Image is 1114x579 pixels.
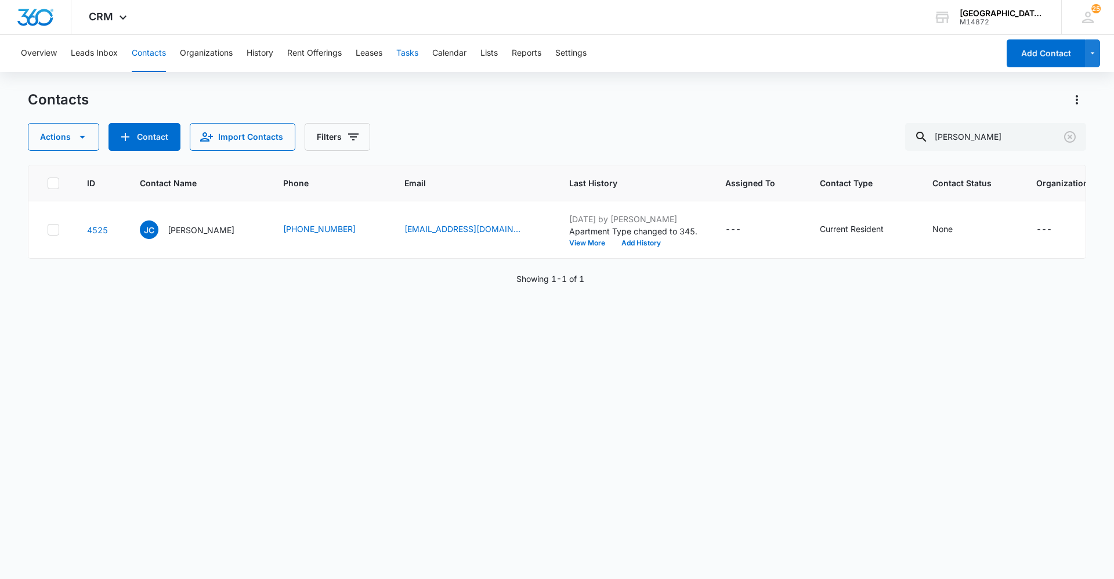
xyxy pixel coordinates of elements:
[820,177,888,189] span: Contact Type
[28,91,89,108] h1: Contacts
[287,35,342,72] button: Rent Offerings
[87,225,108,235] a: Navigate to contact details page for Joshuah Clarkson
[613,240,669,247] button: Add History
[1036,223,1073,237] div: Organization - - Select to Edit Field
[283,223,377,237] div: Phone - (970) 988-0159 - Select to Edit Field
[283,223,356,235] a: [PHONE_NUMBER]
[1091,4,1101,13] span: 25
[132,35,166,72] button: Contacts
[516,273,584,285] p: Showing 1-1 of 1
[569,177,681,189] span: Last History
[725,177,775,189] span: Assigned To
[71,35,118,72] button: Leads Inbox
[1036,177,1088,189] span: Organization
[168,224,234,236] p: [PERSON_NAME]
[725,223,741,237] div: ---
[512,35,541,72] button: Reports
[555,35,587,72] button: Settings
[108,123,180,151] button: Add Contact
[932,223,974,237] div: Contact Status - None - Select to Edit Field
[190,123,295,151] button: Import Contacts
[905,123,1086,151] input: Search Contacts
[1007,39,1085,67] button: Add Contact
[1061,128,1079,146] button: Clear
[932,223,953,235] div: None
[960,9,1044,18] div: account name
[140,220,158,239] span: JC
[305,123,370,151] button: Filters
[404,177,525,189] span: Email
[396,35,418,72] button: Tasks
[21,35,57,72] button: Overview
[283,177,360,189] span: Phone
[140,220,255,239] div: Contact Name - Joshuah Clarkson - Select to Edit Field
[404,223,541,237] div: Email - josh9534@gmail.com - Select to Edit Field
[1091,4,1101,13] div: notifications count
[960,18,1044,26] div: account id
[140,177,238,189] span: Contact Name
[569,225,697,237] p: Apartment Type changed to 345.
[87,177,95,189] span: ID
[356,35,382,72] button: Leases
[569,240,613,247] button: View More
[932,177,992,189] span: Contact Status
[89,10,113,23] span: CRM
[1068,91,1086,109] button: Actions
[1036,223,1052,237] div: ---
[404,223,520,235] a: [EMAIL_ADDRESS][DOMAIN_NAME]
[180,35,233,72] button: Organizations
[569,213,697,225] p: [DATE] by [PERSON_NAME]
[432,35,466,72] button: Calendar
[820,223,884,235] div: Current Resident
[28,123,99,151] button: Actions
[480,35,498,72] button: Lists
[820,223,905,237] div: Contact Type - Current Resident - Select to Edit Field
[247,35,273,72] button: History
[725,223,762,237] div: Assigned To - - Select to Edit Field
